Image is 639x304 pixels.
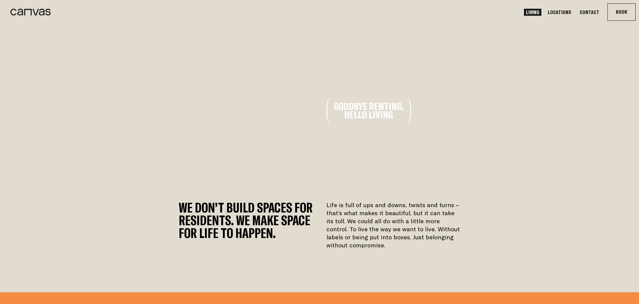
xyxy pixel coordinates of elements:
button: Book [608,4,635,20]
a: Living [524,9,541,16]
p: Life is full of ups and downs, twists and turns – that’s what makes it beautiful, but it can take... [326,201,461,249]
h2: We don’t build spaces for residents. We make space for life to happen. [179,201,313,249]
a: Contact [578,9,601,16]
a: Locations [546,9,573,16]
